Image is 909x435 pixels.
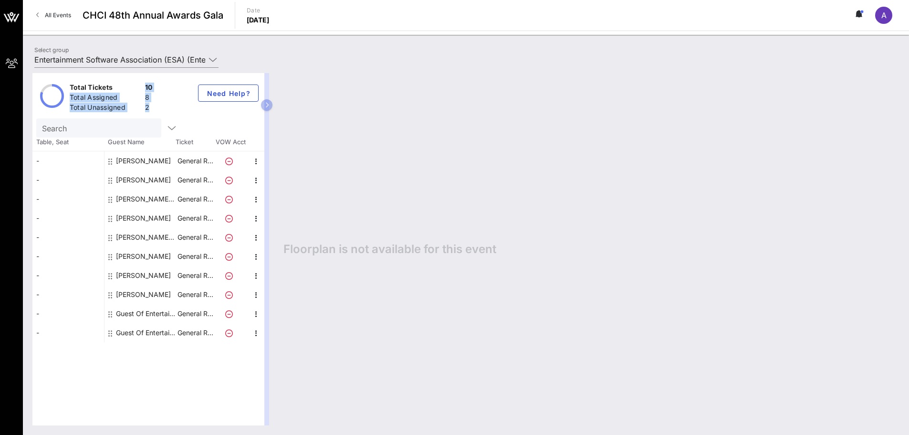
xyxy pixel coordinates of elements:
p: General R… [176,228,214,247]
span: CHCI 48th Annual Awards Gala [83,8,223,22]
div: Total Unassigned [70,103,141,115]
p: Date [247,6,270,15]
span: A [881,11,887,20]
a: All Events [31,8,77,23]
div: - [32,190,104,209]
span: Table, Seat [32,138,104,147]
div: - [32,151,104,170]
p: General R… [176,209,214,228]
p: General R… [176,323,214,342]
div: - [32,170,104,190]
div: Marco Manosalvas [116,247,171,266]
p: General R… [176,304,214,323]
div: Guest Of Entertainment Software Association (ESA) [116,304,176,323]
p: General R… [176,190,214,209]
div: - [32,285,104,304]
p: [DATE] [247,15,270,25]
span: Guest Name [104,138,176,147]
span: Ticket [176,138,214,147]
div: 2 [145,103,153,115]
div: - [32,304,104,323]
div: Nelson Cruz [116,266,171,285]
div: A [875,7,892,24]
div: Stephanie Sienkowski [116,285,171,304]
p: General R… [176,266,214,285]
div: 8 [145,93,153,105]
div: - [32,228,104,247]
p: General R… [176,285,214,304]
div: 10 [145,83,153,95]
span: All Events [45,11,71,19]
p: General R… [176,247,214,266]
div: Alyssa Slaimen [116,151,171,170]
button: Need Help? [198,85,259,102]
div: Camilo Manjarres Entertainment Software Association (ESA) [116,190,176,209]
label: Select group [34,46,69,53]
div: Total Assigned [70,93,141,105]
div: - [32,247,104,266]
span: Floorplan is not available for this event [283,242,496,256]
p: General R… [176,151,214,170]
div: Joseph Montano [116,209,171,228]
div: Katherine Costa Entertainment Software Association (ESA) [116,228,176,247]
div: Brooke Grams [116,170,171,190]
div: - [32,323,104,342]
span: VOW Acct [214,138,247,147]
div: - [32,266,104,285]
div: - [32,209,104,228]
p: General R… [176,170,214,190]
div: Total Tickets [70,83,141,95]
span: Need Help? [206,89,251,97]
div: Guest Of Entertainment Software Association (ESA) [116,323,176,342]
